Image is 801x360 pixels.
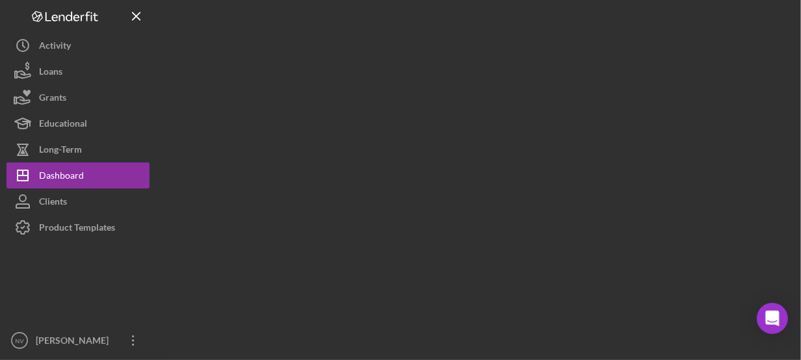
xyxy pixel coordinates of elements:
button: NV[PERSON_NAME] [7,328,150,354]
div: Loans [39,58,62,88]
div: Clients [39,188,67,218]
div: Long-Term [39,136,82,166]
div: Open Intercom Messenger [757,303,788,334]
div: Grants [39,84,66,114]
text: NV [15,337,24,344]
button: Grants [7,84,150,110]
button: Product Templates [7,214,150,240]
div: Educational [39,110,87,140]
button: Educational [7,110,150,136]
div: Dashboard [39,162,84,192]
button: Loans [7,58,150,84]
button: Activity [7,32,150,58]
div: Activity [39,32,71,62]
button: Dashboard [7,162,150,188]
div: Product Templates [39,214,115,244]
div: [PERSON_NAME] [33,328,117,357]
button: Clients [7,188,150,214]
button: Long-Term [7,136,150,162]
